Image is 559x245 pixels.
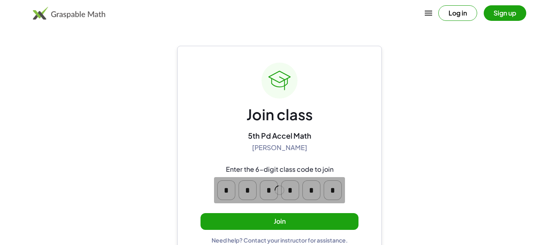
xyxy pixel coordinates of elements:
[212,236,348,244] div: Need help? Contact your instructor for assistance.
[246,105,313,124] div: Join class
[484,5,526,21] button: Sign up
[248,131,311,140] div: 5th Pd Accel Math
[252,144,307,152] div: [PERSON_NAME]
[226,165,334,174] div: Enter the 6-digit class code to join
[438,5,477,21] button: Log in
[201,213,358,230] button: Join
